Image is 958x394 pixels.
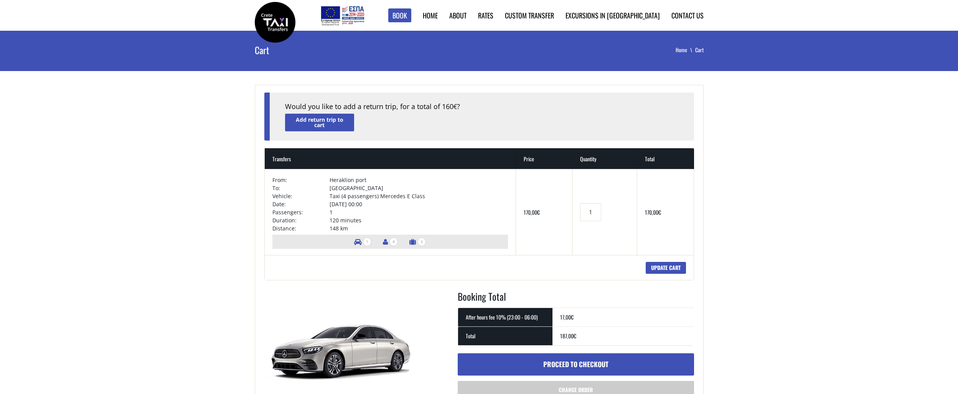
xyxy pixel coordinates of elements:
td: [GEOGRAPHIC_DATA] [330,184,508,192]
td: Distance: [272,224,330,232]
th: Transfers [265,148,516,169]
td: Vehicle: [272,192,330,200]
td: Taxi (4 passengers) Mercedes E Class [330,192,508,200]
td: From: [272,176,330,184]
span: 3 [417,237,426,246]
a: Excursions in [GEOGRAPHIC_DATA] [566,10,660,20]
a: Add return trip to cart [285,114,354,131]
a: About [449,10,467,20]
span: 4 [389,237,398,246]
td: Heraklion port [330,176,508,184]
a: Home [676,46,695,54]
bdi: 170,00 [524,208,540,216]
a: Book [388,8,411,23]
bdi: 17,00 [560,313,574,321]
span: € [571,313,574,321]
img: Crete Taxi Transfers | Crete Taxi Transfers Cart | Crete Taxi Transfers [255,2,295,43]
td: Duration: [272,216,330,224]
td: Date: [272,200,330,208]
th: Quantity [572,148,637,169]
td: 1 [330,208,508,216]
a: Custom Transfer [505,10,554,20]
li: Number of vehicles [350,235,375,249]
a: Crete Taxi Transfers | Crete Taxi Transfers Cart | Crete Taxi Transfers [255,17,295,25]
span: € [537,208,540,216]
td: [DATE] 00:00 [330,200,508,208]
div: Would you like to add a return trip, for a total of 160 ? [285,102,679,112]
span: € [658,208,661,216]
th: Total [637,148,694,169]
li: Cart [695,46,704,54]
th: Total [458,326,552,345]
li: Number of passengers [379,235,402,249]
a: Proceed to checkout [458,353,694,376]
bdi: 187,00 [560,332,576,340]
a: Home [423,10,438,20]
input: Update cart [646,262,686,274]
input: Transfers quantity [580,203,601,221]
td: To: [272,184,330,192]
td: 148 km [330,224,508,232]
span: 1 [363,237,371,246]
td: Passengers: [272,208,330,216]
h2: Booking Total [458,290,694,308]
th: After hours fee 10% (23:00 - 06:00) [458,308,552,326]
span: € [453,103,457,111]
li: Number of luggage items [406,235,430,249]
a: Contact us [671,10,704,20]
span: € [574,332,576,340]
img: e-bannersEUERDF180X90.jpg [320,4,365,27]
th: Price [516,148,572,169]
a: Rates [478,10,493,20]
td: 120 minutes [330,216,508,224]
h1: Cart [255,31,406,69]
bdi: 170,00 [645,208,661,216]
